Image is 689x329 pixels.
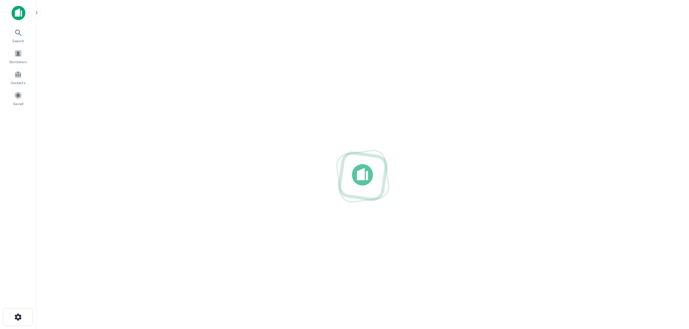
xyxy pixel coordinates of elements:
img: capitalize-icon.png [12,6,25,20]
a: Contacts [2,68,34,87]
span: Saved [13,101,24,107]
a: Saved [2,88,34,108]
a: Search [2,26,34,45]
a: Borrowers [2,47,34,66]
span: Contacts [11,80,25,86]
span: Search [12,38,24,44]
span: Borrowers [9,59,27,65]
